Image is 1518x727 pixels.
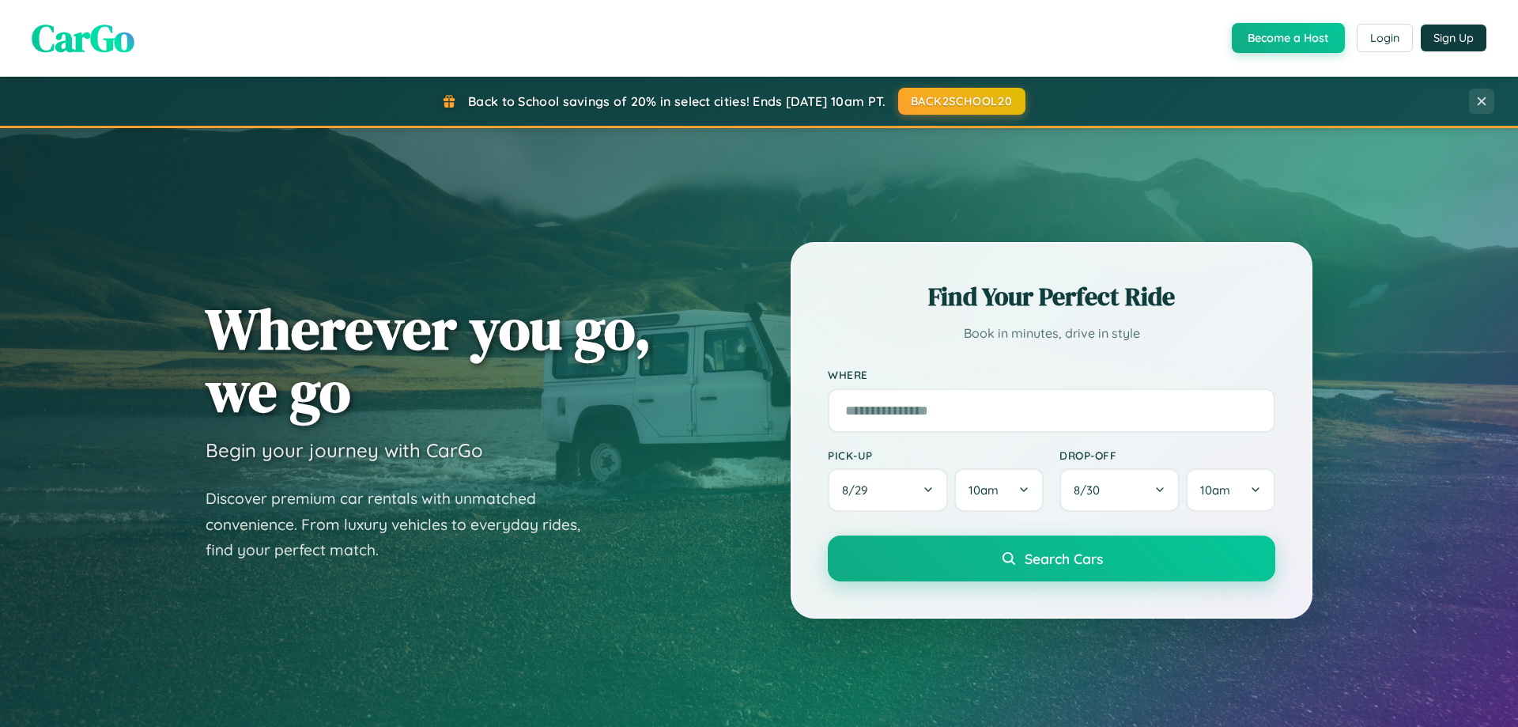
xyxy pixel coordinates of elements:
span: Back to School savings of 20% in select cities! Ends [DATE] 10am PT. [468,93,885,109]
button: Login [1357,24,1413,52]
button: 8/30 [1059,468,1180,512]
button: 10am [1186,468,1275,512]
span: 8 / 29 [842,483,875,498]
p: Book in minutes, drive in style [828,322,1275,345]
button: 8/29 [828,468,948,512]
label: Pick-up [828,449,1044,462]
span: 10am [969,483,999,498]
span: Search Cars [1025,550,1103,567]
label: Where [828,369,1275,382]
label: Drop-off [1059,449,1275,462]
h2: Find Your Perfect Ride [828,279,1275,314]
button: BACK2SCHOOL20 [898,88,1025,115]
h1: Wherever you go, we go [206,297,651,422]
span: 8 / 30 [1074,483,1108,498]
button: Sign Up [1421,25,1486,51]
h3: Begin your journey with CarGo [206,438,483,462]
button: 10am [954,468,1044,512]
button: Search Cars [828,536,1275,581]
span: 10am [1200,483,1230,498]
button: Become a Host [1232,23,1345,53]
span: CarGo [32,12,134,64]
p: Discover premium car rentals with unmatched convenience. From luxury vehicles to everyday rides, ... [206,486,601,563]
